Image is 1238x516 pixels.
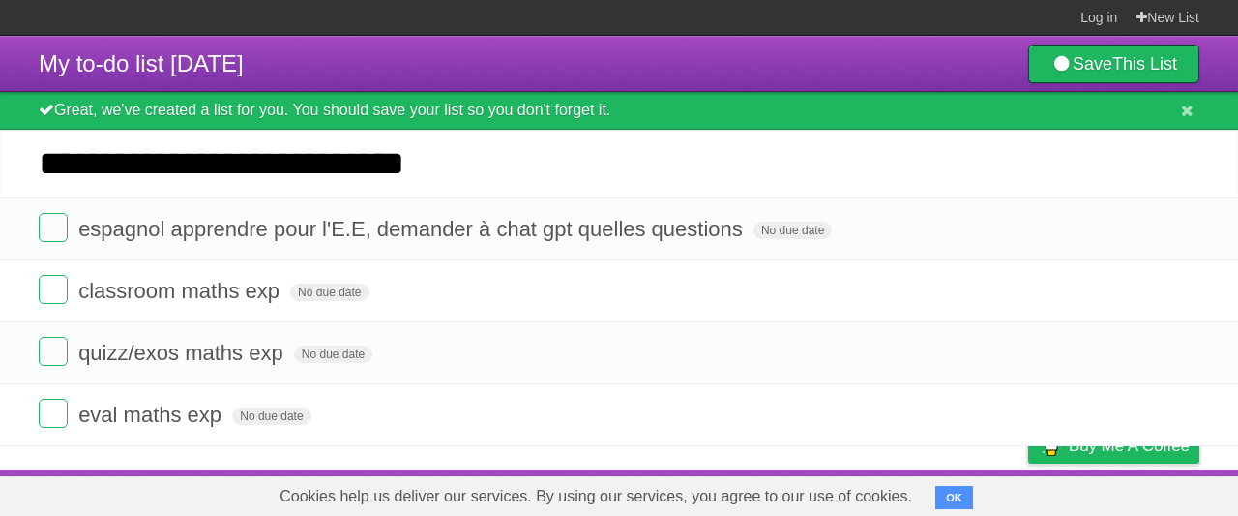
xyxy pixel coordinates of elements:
[1069,429,1190,463] span: Buy me a coffee
[39,50,244,76] span: My to-do list [DATE]
[1077,474,1199,511] a: Suggest a feature
[294,346,372,363] span: No due date
[1028,45,1199,83] a: SaveThis List
[1112,54,1177,74] b: This List
[935,486,973,509] button: OK
[78,217,748,241] span: espagnol apprendre pour l'E.E, demander à chat gpt quelles questions
[1003,474,1053,511] a: Privacy
[937,474,980,511] a: Terms
[835,474,913,511] a: Developers
[78,279,284,303] span: classroom maths exp
[78,341,288,365] span: quizz/exos maths exp
[260,477,931,516] span: Cookies help us deliver our services. By using our services, you agree to our use of cookies.
[39,399,68,428] label: Done
[232,408,310,425] span: No due date
[771,474,811,511] a: About
[753,222,832,239] span: No due date
[39,275,68,304] label: Done
[39,213,68,242] label: Done
[78,403,226,427] span: eval maths exp
[290,284,368,301] span: No due date
[39,337,68,366] label: Done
